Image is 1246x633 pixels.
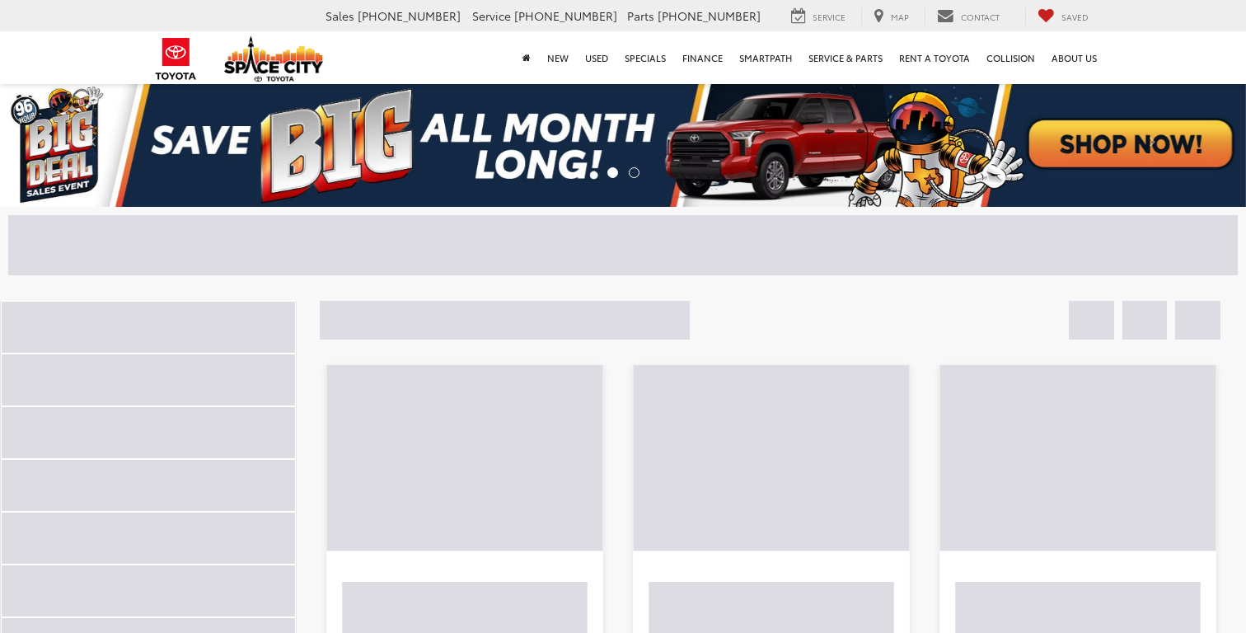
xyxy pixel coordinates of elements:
[800,31,891,84] a: Service & Parts
[539,31,577,84] a: New
[224,36,323,82] img: Space City Toyota
[813,11,845,23] span: Service
[961,11,1000,23] span: Contact
[577,31,616,84] a: Used
[861,7,921,26] a: Map
[1025,7,1101,26] a: My Saved Vehicles
[674,31,731,84] a: Finance
[472,7,511,24] span: Service
[358,7,461,24] span: [PHONE_NUMBER]
[925,7,1012,26] a: Contact
[616,31,674,84] a: Specials
[891,31,978,84] a: Rent a Toyota
[731,31,800,84] a: SmartPath
[326,7,354,24] span: Sales
[514,7,617,24] span: [PHONE_NUMBER]
[514,31,539,84] a: Home
[1043,31,1105,84] a: About Us
[978,31,1043,84] a: Collision
[779,7,858,26] a: Service
[627,7,654,24] span: Parts
[1061,11,1089,23] span: Saved
[145,32,207,86] img: Toyota
[891,11,909,23] span: Map
[658,7,761,24] span: [PHONE_NUMBER]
